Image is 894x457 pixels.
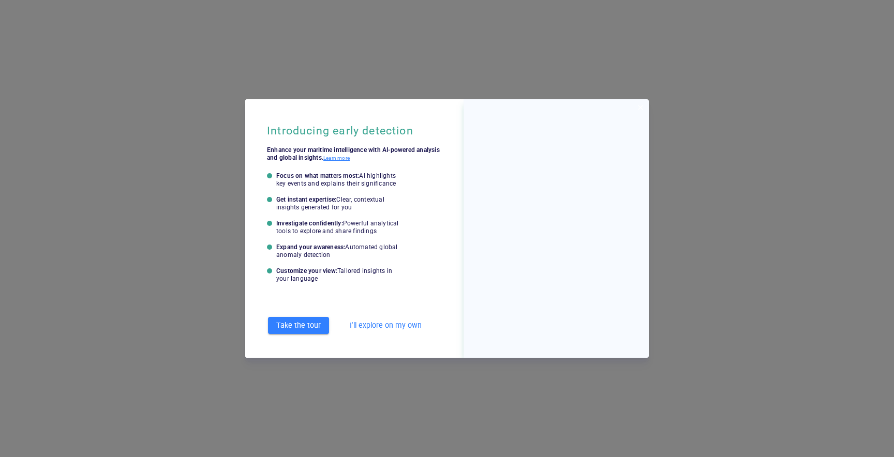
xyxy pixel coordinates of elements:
[276,172,396,187] p: AI highlights key events and explains their significance
[273,319,324,332] span: Take the tour
[276,172,403,188] p: Focus on what matters most:
[276,220,403,235] p: Investigate confidently:
[276,196,403,211] p: Get instant expertise:
[850,410,886,449] iframe: Chat
[267,146,442,162] p: Enhance your maritime intelligence with AI-powered analysis and global insights.
[276,243,403,259] p: Expand your awareness:
[323,155,350,162] a: Learn more
[632,99,649,116] button: Close
[276,267,392,282] p: Tailored insights in your language
[276,220,399,235] p: Powerful analytical tools to explore and share findings
[346,316,426,335] button: I'll explore on my own
[267,124,413,138] h5: Introducing early detection
[268,317,329,334] button: Take the tour
[276,267,403,283] p: Customize your view:
[350,319,422,332] span: I'll explore on my own
[276,243,398,258] p: Automated global anomaly detection
[276,196,384,211] p: Clear, contextual insights generated for you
